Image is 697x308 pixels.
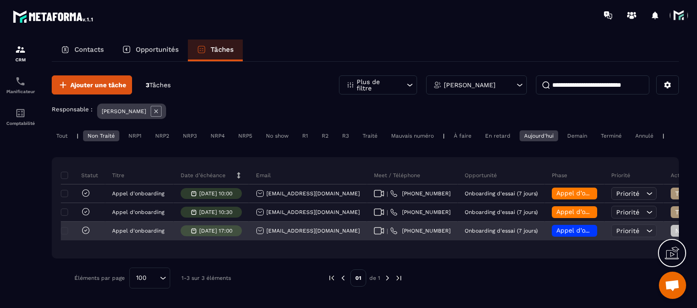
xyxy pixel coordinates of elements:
img: scheduler [15,76,26,87]
a: Opportunités [113,40,188,61]
p: Titre [112,172,124,179]
a: formationformationCRM [2,37,39,69]
p: | [77,133,79,139]
span: Appel d’onboarding terminée [556,189,647,197]
p: [PERSON_NAME] [102,108,146,114]
img: accountant [15,108,26,119]
p: Appel d'onboarding [112,228,164,234]
div: NRP4 [206,130,229,141]
p: Onboarding d'essai (7 jours) [465,228,538,234]
span: Priorité [616,190,639,197]
p: Meet / Téléphone [374,172,420,179]
div: Traité [358,130,382,141]
p: 01 [350,269,366,287]
div: En retard [481,130,515,141]
p: [DATE] 10:00 [199,190,232,197]
span: Ajouter une tâche [70,80,126,89]
p: Phase [552,172,567,179]
p: Appel d'onboarding [112,209,164,215]
p: [DATE] 17:00 [199,228,232,234]
p: CRM [2,57,39,62]
a: [PHONE_NUMBER] [390,209,451,216]
p: de 1 [369,274,380,282]
div: R2 [317,130,333,141]
div: À faire [449,130,476,141]
p: Comptabilité [2,121,39,126]
div: NRP3 [178,130,201,141]
a: schedulerschedulerPlanificateur [2,69,39,101]
div: Demain [563,130,592,141]
p: Éléments par page [74,275,125,281]
p: [PERSON_NAME] [444,82,496,88]
button: Ajouter une tâche [52,75,132,94]
span: | [387,209,388,216]
p: Email [256,172,271,179]
div: Terminé [596,130,626,141]
span: Priorité [616,227,639,234]
img: logo [13,8,94,25]
a: [PHONE_NUMBER] [390,227,451,234]
span: | [387,190,388,197]
p: Planificateur [2,89,39,94]
a: Ouvrir le chat [659,272,686,299]
div: NRP5 [234,130,257,141]
span: Priorité [616,209,639,216]
p: Onboarding d'essai (7 jours) [465,190,538,197]
input: Search for option [150,273,157,283]
span: Appel d’onboarding terminée [556,208,647,215]
p: Opportunités [136,45,179,54]
p: 1-3 sur 3 éléments [182,275,231,281]
div: NRP1 [124,130,146,141]
div: No show [261,130,293,141]
span: | [387,228,388,234]
p: Action [671,172,687,179]
p: Appel d'onboarding [112,190,164,197]
div: R3 [338,130,353,141]
p: Statut [63,172,98,179]
span: Tâches [149,81,171,89]
p: Onboarding d'essai (7 jours) [465,209,538,215]
p: Contacts [74,45,104,54]
div: Tout [52,130,72,141]
p: Priorité [611,172,630,179]
div: Annulé [631,130,658,141]
a: Contacts [52,40,113,61]
p: [DATE] 10:30 [199,209,232,215]
p: 3 [146,81,171,89]
a: Tâches [188,40,243,61]
a: [PHONE_NUMBER] [390,190,451,197]
div: Mauvais numéro [387,130,438,141]
p: | [443,133,445,139]
div: Search for option [129,268,170,288]
p: Plus de filtre [357,79,397,91]
img: next [395,274,403,282]
p: Date d’échéance [181,172,226,179]
a: accountantaccountantComptabilité [2,101,39,133]
img: next [383,274,392,282]
p: Opportunité [465,172,497,179]
span: 100 [133,273,150,283]
img: formation [15,44,26,55]
img: prev [339,274,347,282]
p: | [663,133,664,139]
div: Aujourd'hui [520,130,558,141]
p: Responsable : [52,106,93,113]
div: R1 [298,130,313,141]
div: Non Traité [83,130,119,141]
span: Appel d’onboarding planifié [556,227,642,234]
p: Tâches [211,45,234,54]
div: NRP2 [151,130,174,141]
img: prev [328,274,336,282]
